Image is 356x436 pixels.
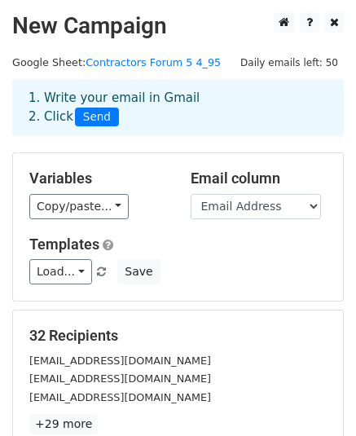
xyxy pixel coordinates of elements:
[29,414,98,434] a: +29 more
[29,259,92,284] a: Load...
[29,170,166,187] h5: Variables
[275,358,356,436] iframe: Chat Widget
[29,236,99,253] a: Templates
[191,170,327,187] h5: Email column
[86,56,221,68] a: Contractors Forum 5 4_95
[29,355,211,367] small: [EMAIL_ADDRESS][DOMAIN_NAME]
[16,89,340,126] div: 1. Write your email in Gmail 2. Click
[117,259,160,284] button: Save
[29,194,129,219] a: Copy/paste...
[75,108,119,127] span: Send
[12,56,221,68] small: Google Sheet:
[29,391,211,403] small: [EMAIL_ADDRESS][DOMAIN_NAME]
[235,56,344,68] a: Daily emails left: 50
[235,54,344,72] span: Daily emails left: 50
[12,12,344,40] h2: New Campaign
[29,327,327,345] h5: 32 Recipients
[29,372,211,385] small: [EMAIL_ADDRESS][DOMAIN_NAME]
